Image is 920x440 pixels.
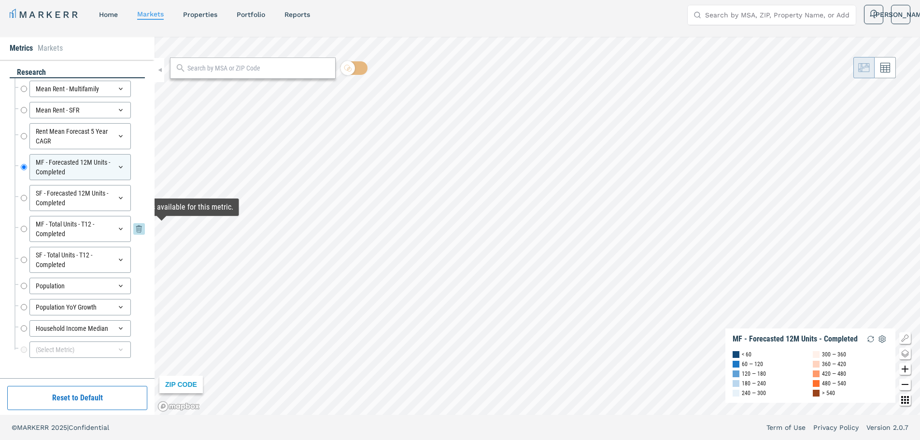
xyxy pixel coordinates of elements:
[29,123,131,149] div: Rent Mean Forecast 5 Year CAGR
[899,363,911,375] button: Zoom in map button
[29,278,131,294] div: Population
[183,11,217,18] a: properties
[29,320,131,337] div: Household Income Median
[7,386,147,410] button: Reset to Default
[159,376,203,393] div: ZIP CODE
[29,154,131,180] div: MF - Forecasted 12M Units - Completed
[822,388,835,398] div: > 540
[90,202,233,212] div: Map Tooltip Content
[155,37,920,415] canvas: Map
[10,43,33,54] li: Metrics
[742,359,763,369] div: 60 — 120
[899,348,911,359] button: Change style map button
[237,11,265,18] a: Portfolio
[157,401,200,412] a: Mapbox logo
[29,216,131,242] div: MF - Total Units - T12 - Completed
[822,359,846,369] div: 360 — 420
[742,379,766,388] div: 180 — 240
[29,185,131,211] div: SF - Forecasted 12M Units - Completed
[899,379,911,390] button: Zoom out map button
[742,388,766,398] div: 240 — 300
[891,5,910,24] button: [PERSON_NAME]
[742,350,751,359] div: < 60
[813,423,859,432] a: Privacy Policy
[17,424,51,431] span: MARKERR
[99,11,118,18] a: home
[733,334,858,344] div: MF - Forecasted 12M Units - Completed
[822,350,846,359] div: 300 — 360
[137,10,164,18] a: markets
[865,333,877,345] img: Reload Legend
[822,379,846,388] div: 480 — 540
[899,332,911,344] button: Show/Hide Legend Map Button
[705,5,850,25] input: Search by MSA, ZIP, Property Name, or Address
[38,43,63,54] li: Markets
[12,424,17,431] span: ©
[29,81,131,97] div: Mean Rent - Multifamily
[29,341,131,358] div: (Select Metric)
[866,423,908,432] a: Version 2.0.7
[29,299,131,315] div: Population YoY Growth
[899,394,911,406] button: Other options map button
[29,102,131,118] div: Mean Rent - SFR
[187,63,330,73] input: Search by MSA or ZIP Code
[69,424,109,431] span: Confidential
[877,333,888,345] img: Settings
[766,423,806,432] a: Term of Use
[742,369,766,379] div: 120 — 180
[10,67,145,78] div: research
[51,424,69,431] span: 2025 |
[29,247,131,273] div: SF - Total Units - T12 - Completed
[822,369,846,379] div: 420 — 480
[10,8,80,21] a: MARKERR
[284,11,310,18] a: reports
